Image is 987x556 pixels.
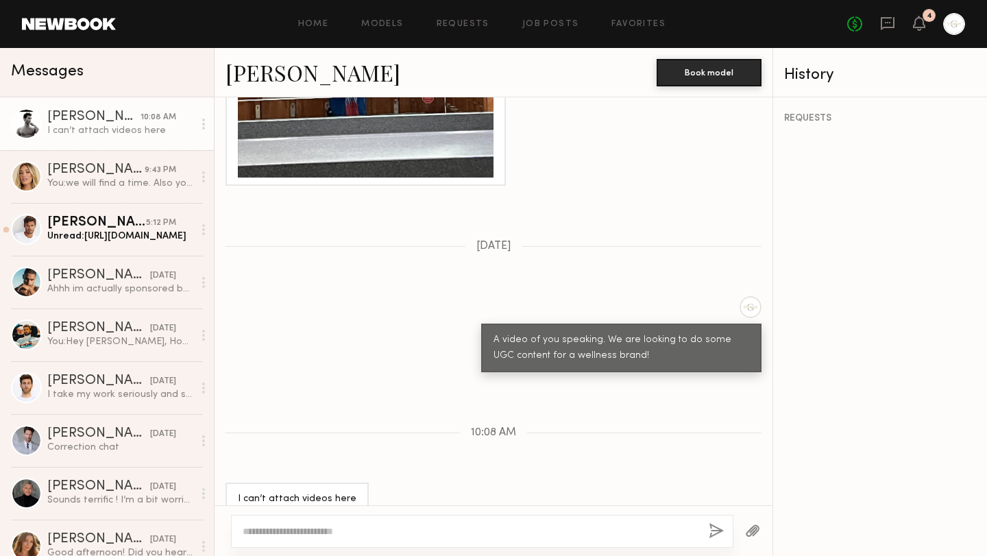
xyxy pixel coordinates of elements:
div: I can’t attach videos here [47,124,193,137]
a: Favorites [611,20,666,29]
div: [PERSON_NAME] [47,533,150,546]
div: Ahhh im actually sponsored by a supplement company so I can’t promote and other supplement compan... [47,282,193,295]
div: [DATE] [150,428,176,441]
div: [DATE] [150,322,176,335]
span: 10:08 AM [471,427,516,439]
div: [DATE] [150,375,176,388]
a: Models [361,20,403,29]
div: [PERSON_NAME] [47,480,150,494]
a: Requests [437,20,489,29]
div: Unread: [URL][DOMAIN_NAME] [47,230,193,243]
div: [PERSON_NAME] [47,322,150,335]
span: [DATE] [476,241,511,252]
div: [PERSON_NAME] [47,269,150,282]
div: History [784,67,976,83]
span: Messages [11,64,84,80]
div: [PERSON_NAME] [47,427,150,441]
div: [DATE] [150,533,176,546]
button: Book model [657,59,761,86]
div: REQUESTS [784,114,976,123]
div: I can’t attach videos here [238,492,356,507]
a: [PERSON_NAME] [226,58,400,87]
div: You: Hey [PERSON_NAME], Hope all is well. Are you open to doing some UGC content? [47,335,193,348]
div: A video of you speaking. We are looking to do some UGC content for a wellness brand! [493,333,749,364]
a: Home [298,20,329,29]
div: [PERSON_NAME] [47,163,145,177]
a: Job Posts [522,20,579,29]
div: 10:08 AM [141,111,176,124]
div: [PERSON_NAME] [47,216,146,230]
div: [DATE] [150,269,176,282]
a: Book model [657,66,761,77]
div: 5:12 PM [146,217,176,230]
div: 9:43 PM [145,164,176,177]
div: I take my work seriously and strive to maintain mutual respect in all professional interactions. ... [47,388,193,401]
div: You: we will find a time. Also you should have received the script. Sorry our location was not co... [47,177,193,190]
div: [PERSON_NAME] [47,374,150,388]
div: 4 [927,12,932,20]
div: Sounds terrific ! I’m a bit worried about wardrobe… do you have any “look books” / “mood boards”?... [47,494,193,507]
div: [DATE] [150,481,176,494]
div: [PERSON_NAME] [47,110,141,124]
div: Correction chat [47,441,193,454]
